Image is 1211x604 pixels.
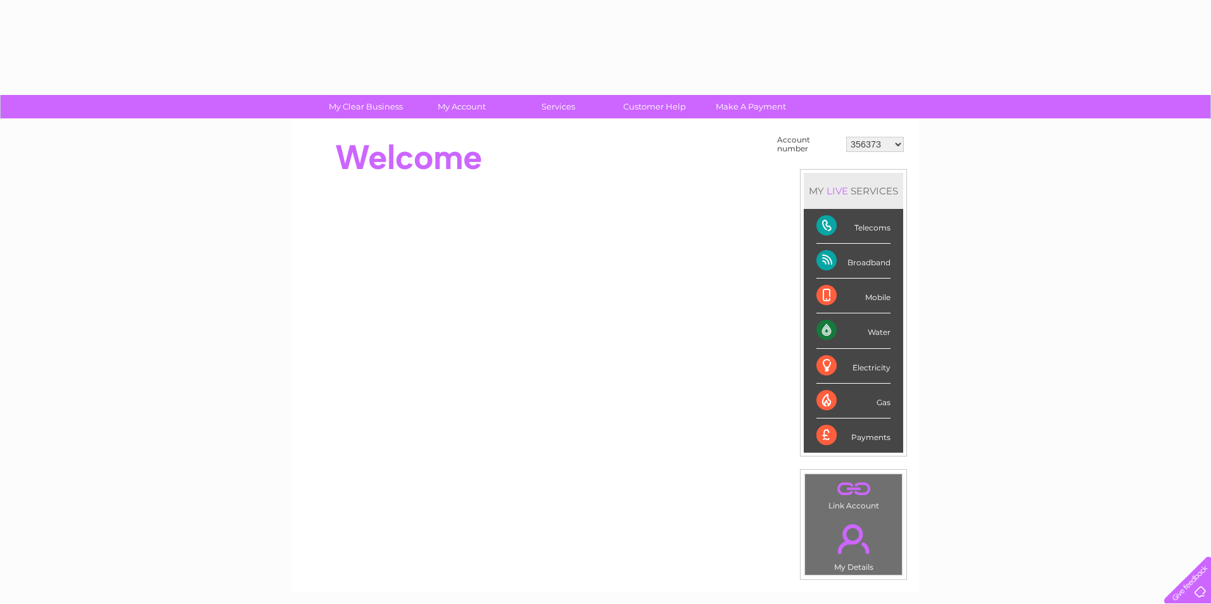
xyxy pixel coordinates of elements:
a: . [808,477,899,500]
a: . [808,517,899,561]
div: MY SERVICES [804,173,903,209]
div: Electricity [816,349,891,384]
div: LIVE [824,185,851,197]
div: Water [816,313,891,348]
div: Payments [816,418,891,453]
div: Mobile [816,279,891,313]
a: Make A Payment [699,95,803,118]
div: Broadband [816,244,891,279]
td: Account number [774,132,843,156]
a: My Clear Business [314,95,418,118]
a: My Account [410,95,514,118]
a: Customer Help [602,95,707,118]
div: Gas [816,384,891,418]
div: Telecoms [816,209,891,244]
td: Link Account [804,474,903,513]
a: Services [506,95,611,118]
td: My Details [804,513,903,576]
